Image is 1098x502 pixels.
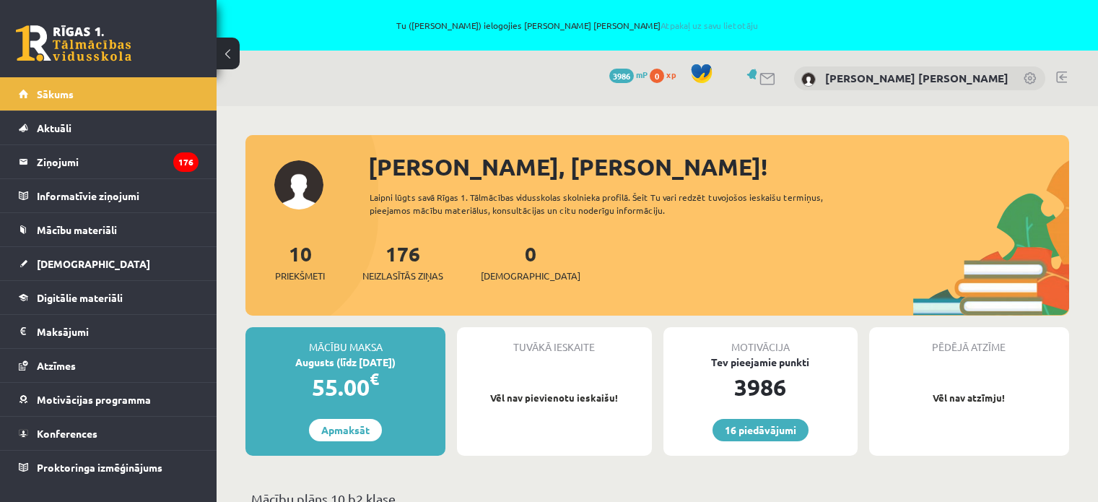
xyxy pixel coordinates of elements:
div: Motivācija [663,327,858,355]
span: Tu ([PERSON_NAME]) ielogojies [PERSON_NAME] [PERSON_NAME] [166,21,988,30]
a: 0[DEMOGRAPHIC_DATA] [481,241,580,283]
a: Aktuāli [19,111,199,144]
a: 0 xp [650,69,683,80]
span: Proktoringa izmēģinājums [37,461,162,474]
span: Digitālie materiāli [37,291,123,304]
span: Aktuāli [37,121,71,134]
p: Vēl nav pievienotu ieskaišu! [464,391,644,405]
span: Atzīmes [37,359,76,372]
div: Tev pieejamie punkti [663,355,858,370]
a: 3986 mP [609,69,648,80]
a: Rīgas 1. Tālmācības vidusskola [16,25,131,61]
div: Augusts (līdz [DATE]) [245,355,445,370]
i: 176 [173,152,199,172]
div: Tuvākā ieskaite [457,327,651,355]
a: Apmaksāt [309,419,382,441]
img: Daniels Legzdiņš [801,72,816,87]
span: Motivācijas programma [37,393,151,406]
legend: Maksājumi [37,315,199,348]
span: Priekšmeti [275,269,325,283]
div: Laipni lūgts savā Rīgas 1. Tālmācības vidusskolas skolnieka profilā. Šeit Tu vari redzēt tuvojošo... [370,191,864,217]
a: Sākums [19,77,199,111]
div: Mācību maksa [245,327,445,355]
legend: Informatīvie ziņojumi [37,179,199,212]
a: Digitālie materiāli [19,281,199,314]
a: 10Priekšmeti [275,241,325,283]
legend: Ziņojumi [37,145,199,178]
span: mP [636,69,648,80]
a: [PERSON_NAME] [PERSON_NAME] [825,71,1008,85]
span: 0 [650,69,664,83]
a: Mācību materiāli [19,213,199,246]
a: Informatīvie ziņojumi [19,179,199,212]
a: 16 piedāvājumi [713,419,809,441]
span: 3986 [609,69,634,83]
a: Atzīmes [19,349,199,382]
a: [DEMOGRAPHIC_DATA] [19,247,199,280]
div: 3986 [663,370,858,404]
a: Proktoringa izmēģinājums [19,451,199,484]
div: Pēdējā atzīme [869,327,1069,355]
p: Vēl nav atzīmju! [876,391,1062,405]
a: 176Neizlasītās ziņas [362,241,443,283]
span: Mācību materiāli [37,223,117,236]
span: Sākums [37,87,74,100]
a: Konferences [19,417,199,450]
span: Konferences [37,427,97,440]
a: Ziņojumi176 [19,145,199,178]
span: € [370,368,379,389]
span: xp [666,69,676,80]
span: [DEMOGRAPHIC_DATA] [37,257,150,270]
a: Motivācijas programma [19,383,199,416]
a: Maksājumi [19,315,199,348]
a: Atpakaļ uz savu lietotāju [661,20,758,31]
span: [DEMOGRAPHIC_DATA] [481,269,580,283]
div: 55.00 [245,370,445,404]
div: [PERSON_NAME], [PERSON_NAME]! [368,150,1069,184]
span: Neizlasītās ziņas [362,269,443,283]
